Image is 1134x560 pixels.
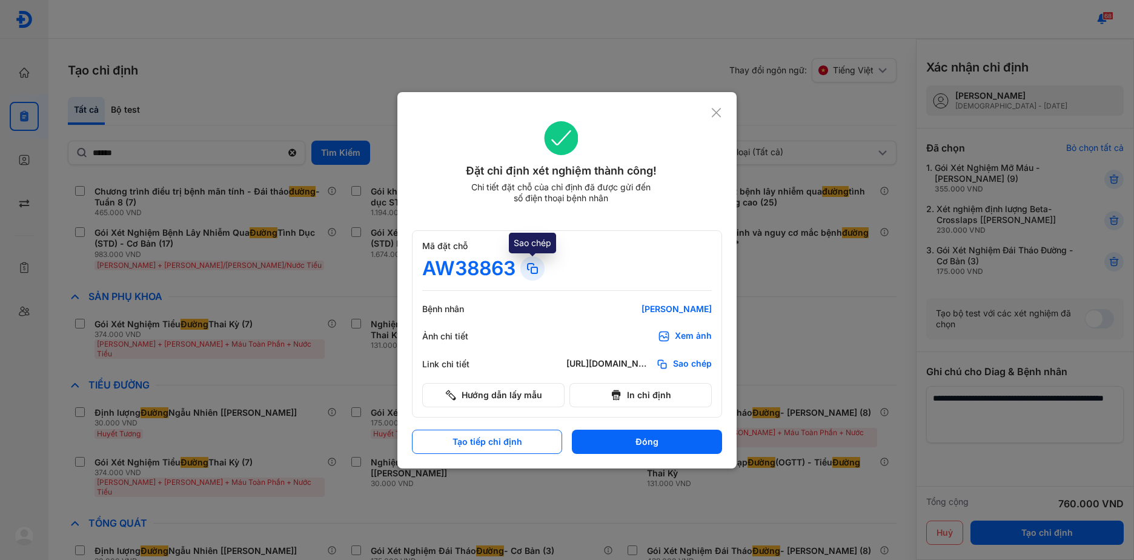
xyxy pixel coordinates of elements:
[569,383,712,407] button: In chỉ định
[422,256,516,281] div: AW38863
[422,241,712,252] div: Mã đặt chỗ
[412,162,711,179] div: Đặt chỉ định xét nghiệm thành công!
[566,304,712,315] div: [PERSON_NAME]
[566,358,651,370] div: [URL][DOMAIN_NAME]
[412,430,562,454] button: Tạo tiếp chỉ định
[422,359,495,370] div: Link chi tiết
[466,182,656,204] div: Chi tiết đặt chỗ của chỉ định đã được gửi đến số điện thoại bệnh nhân
[422,331,495,342] div: Ảnh chi tiết
[572,430,722,454] button: Đóng
[422,304,495,315] div: Bệnh nhân
[675,330,712,342] div: Xem ảnh
[673,358,712,370] span: Sao chép
[422,383,565,407] button: Hướng dẫn lấy mẫu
